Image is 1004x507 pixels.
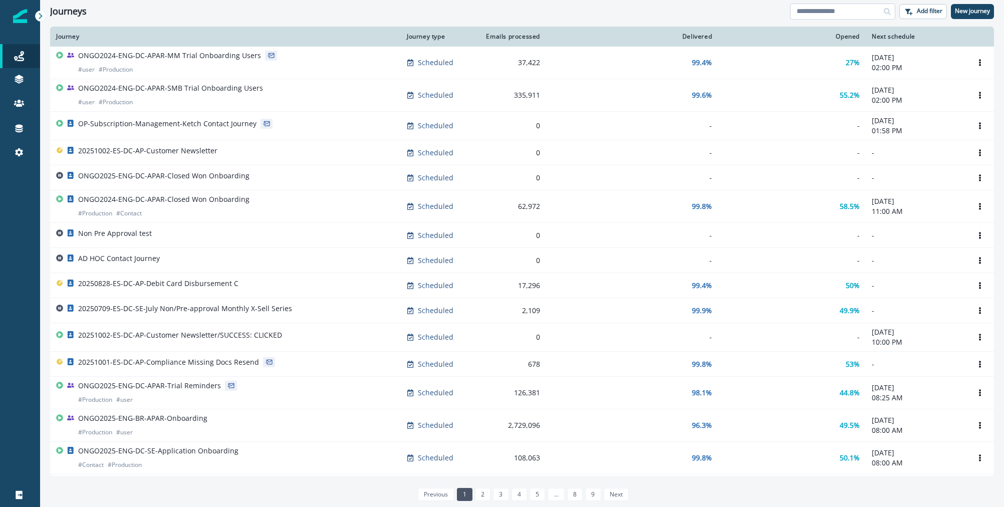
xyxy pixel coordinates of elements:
p: 55.2% [840,90,860,100]
button: Options [972,385,988,400]
p: - [872,256,960,266]
div: - [724,256,860,266]
div: - [724,173,860,183]
div: 335,911 [482,90,540,100]
p: Add filter [917,8,942,15]
p: 02:00 PM [872,95,960,105]
p: Scheduled [418,90,453,100]
p: # Contact [116,208,142,218]
p: OP-Subscription-Management-Ketch Contact Journey [78,119,257,129]
div: 62,972 [482,201,540,211]
a: 20251002-ES-DC-AP-Customer Newsletter/SUCCESS: CLICKEDScheduled0--[DATE]10:00 PMOptions [50,323,994,352]
button: Options [972,228,988,243]
p: 99.8% [692,201,712,211]
div: 0 [482,256,540,266]
p: Scheduled [418,121,453,131]
p: [DATE] [872,116,960,126]
div: 126,381 [482,388,540,398]
p: 50.1% [840,453,860,463]
div: - [552,148,712,158]
p: 98.1% [692,388,712,398]
div: 108,063 [482,453,540,463]
p: ONGO2025-ENG-BR-APAR-Onboarding [78,413,207,423]
div: Opened [724,33,860,41]
a: Page 5 [530,488,545,501]
div: - [724,332,860,342]
p: Scheduled [418,201,453,211]
button: Options [972,357,988,372]
a: 20251001-ES-DC-AP-Compliance Missing Docs ResendScheduled67899.8%53%-Options [50,352,994,377]
p: ONGO2025-ENG-DC-APAR-Closed Won Onboarding [78,171,249,181]
button: Options [972,450,988,465]
div: - [724,121,860,131]
a: Jump forward [548,488,564,501]
a: ONGO2025-ENG-DC-APAR-Trial Reminders#Production#userScheduled126,38198.1%44.8%[DATE]08:25 AMOptions [50,377,994,409]
p: # Production [78,208,112,218]
button: Options [972,145,988,160]
p: # Production [99,65,133,75]
p: - [872,173,960,183]
button: Options [972,55,988,70]
p: 49.9% [840,306,860,316]
p: 10:00 PM [872,337,960,347]
div: - [552,256,712,266]
p: 20251001-ES-DC-AP-Compliance Missing Docs Resend [78,357,259,367]
div: Journey type [407,33,470,41]
p: Scheduled [418,420,453,430]
p: [DATE] [872,85,960,95]
p: 99.9% [692,306,712,316]
div: Journey [56,33,395,41]
button: Options [972,88,988,103]
button: Options [972,199,988,214]
p: # Production [99,97,133,107]
a: Page 9 [585,488,601,501]
p: [DATE] [872,53,960,63]
p: 08:00 AM [872,425,960,435]
p: [DATE] [872,196,960,206]
p: ONGO2024-ENG-DC-APAR-Closed Won Onboarding [78,194,249,204]
button: Options [972,330,988,345]
p: # user [116,427,133,437]
a: ONGO2025-ENG-DC-APAR-Trial Winback#user#ProductionScheduled118,52399.7%46.1%[DATE]07:25 AMOptions [50,474,994,507]
p: 99.4% [692,281,712,291]
p: ONGO2025-ENG-DC-APAR-Trial Reminders [78,381,221,391]
button: Add filter [899,4,947,19]
p: [DATE] [872,383,960,393]
button: Options [972,170,988,185]
p: Non Pre Approval test [78,228,152,238]
p: 08:00 AM [872,458,960,468]
p: Scheduled [418,332,453,342]
p: 27% [846,58,860,68]
div: Delivered [552,33,712,41]
p: 96.3% [692,420,712,430]
a: OP-Subscription-Management-Ketch Contact JourneyScheduled0--[DATE]01:58 PMOptions [50,112,994,140]
div: - [552,121,712,131]
a: Next page [604,488,629,501]
p: 49.5% [840,420,860,430]
p: # Production [78,427,112,437]
a: ONGO2025-ENG-BR-APAR-Onboarding#Production#userScheduled2,729,09696.3%49.5%[DATE]08:00 AMOptions [50,409,994,442]
button: Options [972,418,988,433]
p: Scheduled [418,58,453,68]
p: New journey [955,8,990,15]
a: Page 8 [567,488,583,501]
p: ONGO2025-ENG-DC-SE-Application Onboarding [78,446,238,456]
p: 99.4% [692,58,712,68]
p: 99.6% [692,90,712,100]
p: Scheduled [418,453,453,463]
button: Options [972,303,988,318]
a: ONGO2025-ENG-DC-APAR-Closed Won OnboardingScheduled0---Options [50,165,994,190]
div: - [552,173,712,183]
a: 20251002-ES-DC-AP-Customer NewsletterScheduled0---Options [50,140,994,165]
a: ONGO2025-ENG-DC-SE-Application Onboarding#Contact#ProductionScheduled108,06399.8%50.1%[DATE]08:00... [50,442,994,474]
p: # Production [78,395,112,405]
div: 678 [482,359,540,369]
p: ONGO2024-ENG-DC-APAR-SMB Trial Onboarding Users [78,83,263,93]
div: Next schedule [872,33,960,41]
p: Scheduled [418,359,453,369]
a: AD HOC Contact JourneyScheduled0---Options [50,248,994,273]
a: Page 4 [512,488,527,501]
div: - [724,230,860,240]
p: 02:00 PM [872,63,960,73]
a: Page 1 is your current page [457,488,472,501]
